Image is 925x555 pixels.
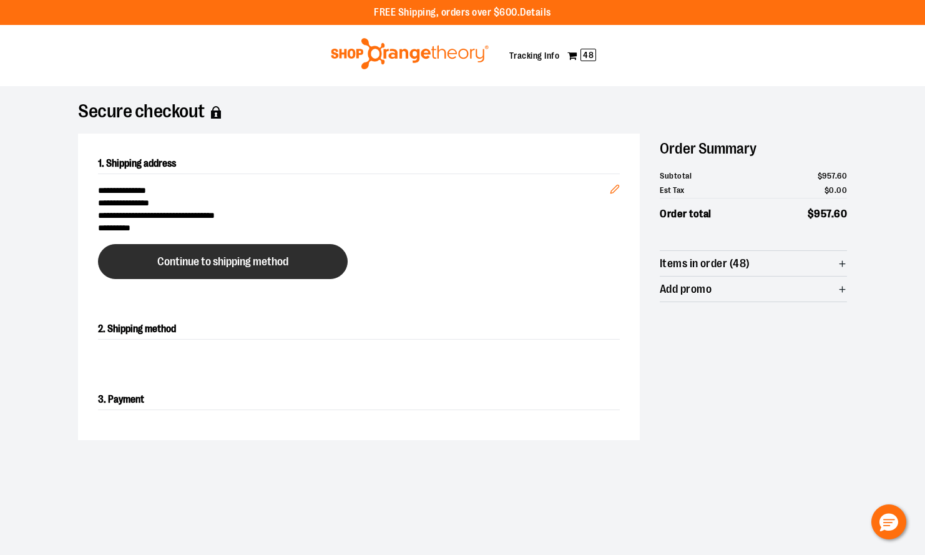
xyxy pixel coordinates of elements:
img: Shop Orangetheory [329,38,491,69]
span: 60 [834,208,847,220]
button: Continue to shipping method [98,244,348,279]
span: . [831,208,834,220]
span: Est Tax [660,184,685,197]
button: Edit [600,164,630,208]
span: Add promo [660,283,712,295]
span: . [835,171,838,180]
span: $ [818,171,823,180]
button: Add promo [660,277,847,302]
a: Tracking Info [509,51,560,61]
span: 00 [836,185,847,195]
h2: 1. Shipping address [98,154,620,174]
span: Order total [660,206,712,222]
span: 957 [822,171,835,180]
h2: Order Summary [660,134,847,164]
span: $ [825,185,830,195]
p: FREE Shipping, orders over $600. [374,6,551,20]
span: Subtotal [660,170,692,182]
h1: Secure checkout [78,106,847,119]
span: 0 [829,185,834,195]
span: Items in order (48) [660,258,750,270]
button: Items in order (48) [660,251,847,276]
span: $ [808,208,815,220]
span: 60 [837,171,847,180]
h2: 2. Shipping method [98,319,620,340]
h2: 3. Payment [98,390,620,410]
a: Details [520,7,551,18]
span: 48 [580,49,596,61]
span: . [834,185,837,195]
span: 957 [814,208,831,220]
button: Hello, have a question? Let’s chat. [871,504,906,539]
span: Continue to shipping method [157,256,288,268]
